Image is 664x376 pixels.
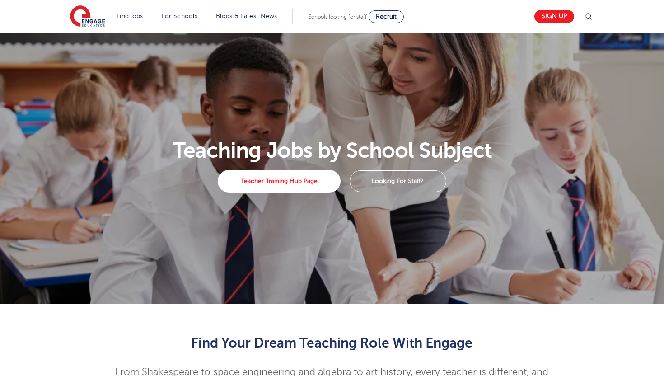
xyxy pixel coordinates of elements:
span: Recruit [376,13,397,20]
a: Looking For Staff? [350,170,446,192]
a: Find jobs [117,13,143,19]
a: Blogs & Latest News [216,13,277,19]
a: Sign up [534,10,574,23]
img: Engage Education [70,5,105,28]
a: Recruit [369,10,404,23]
span: Schools looking for staff [309,14,367,20]
h1: Teaching Jobs by School Subject [65,140,599,161]
a: Teacher Training Hub Page [218,170,340,193]
a: For Schools [162,13,197,19]
h2: Find Your Dream Teaching Role With Engage [111,335,554,351]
